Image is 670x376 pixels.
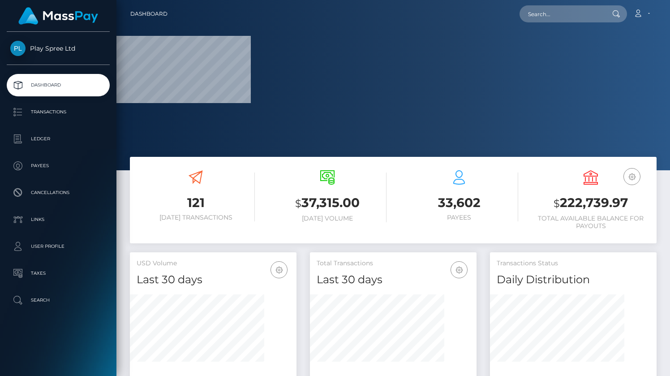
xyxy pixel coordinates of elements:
[137,259,290,268] h5: USD Volume
[7,128,110,150] a: Ledger
[137,272,290,288] h4: Last 30 days
[7,235,110,258] a: User Profile
[400,214,518,221] h6: Payees
[520,5,604,22] input: Search...
[137,194,255,212] h3: 121
[497,259,650,268] h5: Transactions Status
[130,4,167,23] a: Dashboard
[7,44,110,52] span: Play Spree Ltd
[7,155,110,177] a: Payees
[7,101,110,123] a: Transactions
[497,272,650,288] h4: Daily Distribution
[10,267,106,280] p: Taxes
[10,105,106,119] p: Transactions
[554,197,560,210] small: $
[317,272,470,288] h4: Last 30 days
[10,186,106,199] p: Cancellations
[10,78,106,92] p: Dashboard
[7,74,110,96] a: Dashboard
[532,194,650,212] h3: 222,739.97
[10,159,106,173] p: Payees
[18,7,98,25] img: MassPay Logo
[10,240,106,253] p: User Profile
[7,182,110,204] a: Cancellations
[7,289,110,311] a: Search
[7,208,110,231] a: Links
[532,215,650,230] h6: Total Available Balance for Payouts
[268,194,387,212] h3: 37,315.00
[10,294,106,307] p: Search
[7,262,110,285] a: Taxes
[400,194,518,212] h3: 33,602
[317,259,470,268] h5: Total Transactions
[137,214,255,221] h6: [DATE] Transactions
[10,41,26,56] img: Play Spree Ltd
[295,197,301,210] small: $
[268,215,387,222] h6: [DATE] Volume
[10,213,106,226] p: Links
[10,132,106,146] p: Ledger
